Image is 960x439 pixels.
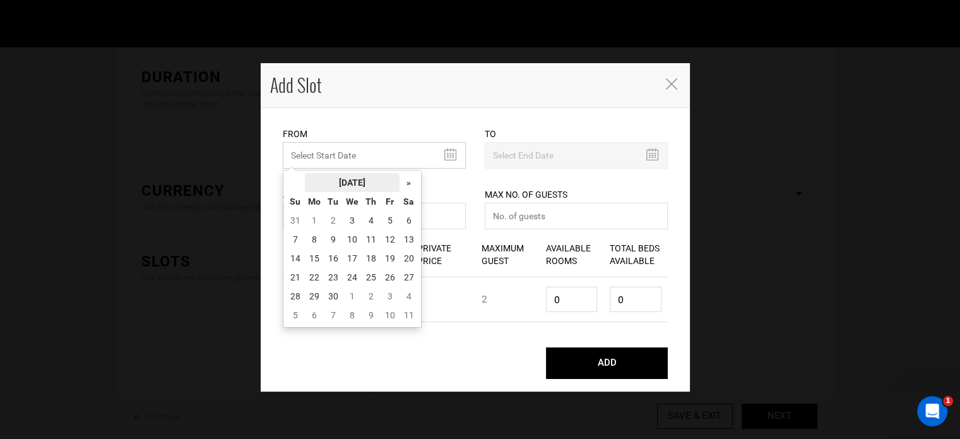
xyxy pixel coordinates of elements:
th: We [343,192,362,211]
div: Private Price [411,232,475,277]
td: 14 [286,249,305,268]
th: Th [362,192,381,211]
iframe: Intercom live chat [917,396,947,426]
button: ADD [546,347,668,379]
th: Su [286,192,305,211]
td: 6 [305,306,324,325]
td: 17 [343,249,362,268]
td: 4 [362,211,381,230]
td: 4 [400,287,418,306]
label: Max No. of Guests [485,188,567,201]
td: 3 [381,287,400,306]
td: 11 [362,230,381,249]
th: » [400,173,418,192]
td: 19 [381,249,400,268]
td: 11 [400,306,418,325]
td: 29 [305,287,324,306]
td: 31 [286,211,305,230]
label: To [485,128,496,140]
div: Total Beds Available [603,232,668,277]
td: 12 [381,230,400,249]
td: 1 [343,287,362,306]
input: Select Start Date [283,142,466,169]
td: 23 [324,268,343,287]
th: Fr [381,192,400,211]
button: Close [665,76,677,90]
td: 26 [381,268,400,287]
td: 1 [305,211,324,230]
td: 27 [400,268,418,287]
td: 5 [286,306,305,325]
td: 21 [286,268,305,287]
td: 18 [362,249,381,268]
td: 9 [362,306,381,325]
td: 15 [305,249,324,268]
th: Sa [400,192,418,211]
td: 22 [305,268,324,287]
h4: Add Slot [270,73,652,98]
span: 2 [482,293,487,305]
div: Maximum Guest [475,232,540,277]
td: 24 [343,268,362,287]
td: 7 [324,306,343,325]
th: Mo [305,192,324,211]
td: 3 [343,211,362,230]
td: 8 [305,230,324,249]
td: 16 [324,249,343,268]
td: 25 [362,268,381,287]
span: 1 [943,396,953,406]
td: 10 [343,230,362,249]
td: 10 [381,306,400,325]
td: 5 [381,211,400,230]
td: 7 [286,230,305,249]
td: 2 [362,287,381,306]
th: [DATE] [305,173,400,192]
td: 13 [400,230,418,249]
td: 6 [400,211,418,230]
label: From [283,128,307,140]
td: 8 [343,306,362,325]
td: 20 [400,249,418,268]
td: 28 [286,287,305,306]
th: Tu [324,192,343,211]
td: 9 [324,230,343,249]
td: 30 [324,287,343,306]
td: 2 [324,211,343,230]
div: Available Rooms [540,232,604,277]
input: No. of guests [485,203,668,229]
